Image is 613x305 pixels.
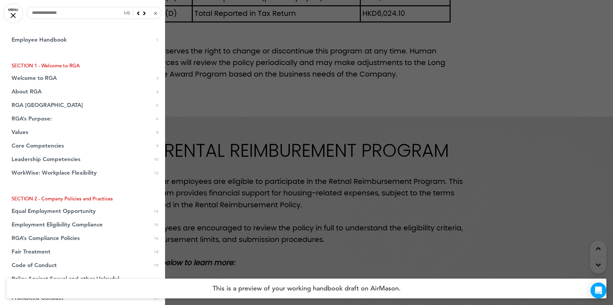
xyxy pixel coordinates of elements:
span: 12 [154,170,158,176]
span: 1 [123,11,126,16]
span: 15 [154,222,158,227]
span: Core Competencies [12,143,64,149]
span: Equal Employment Opportunity [12,208,96,214]
span: 0 [127,11,130,16]
span: Policy Against Sexual and other Unlawful Harassment [12,276,120,287]
span: 18 [154,249,158,254]
span: 1 [156,37,158,43]
span: Fair Treatment [12,249,51,254]
span: 10 [154,156,158,162]
span: 14 [154,208,158,214]
span: Employee Handbook [12,37,67,43]
span: 5 [156,102,158,108]
span: Leadership Competencies [12,156,81,162]
span: RGA Hong Kong [12,102,83,108]
span: RGA’s Compliance Policies [12,235,80,241]
span: 8 [156,129,158,135]
span: Values [12,129,28,135]
span: RGA’s Purpose: [12,116,52,121]
span: 4 [156,89,158,94]
span: 3 [156,75,158,81]
h4: This is a preview of your working handbook draft on AirMason. [7,279,606,298]
span: 9 [156,143,158,149]
span: 6 [156,116,158,121]
div: Open Intercom Messenger [591,283,606,298]
span: WorkWise: Workplace Flexibility [12,170,97,176]
span: Employment Eligibility Compliance [12,222,103,227]
a: MENU [3,3,23,23]
span: About RGA [12,89,42,94]
span: 19 [154,262,158,268]
span: Prohibited Conduct [12,295,63,301]
span: Welcome to RGA [12,75,57,81]
span: Code of Conduct [12,262,57,268]
span: 16 [154,235,158,241]
span: / [123,10,133,17]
